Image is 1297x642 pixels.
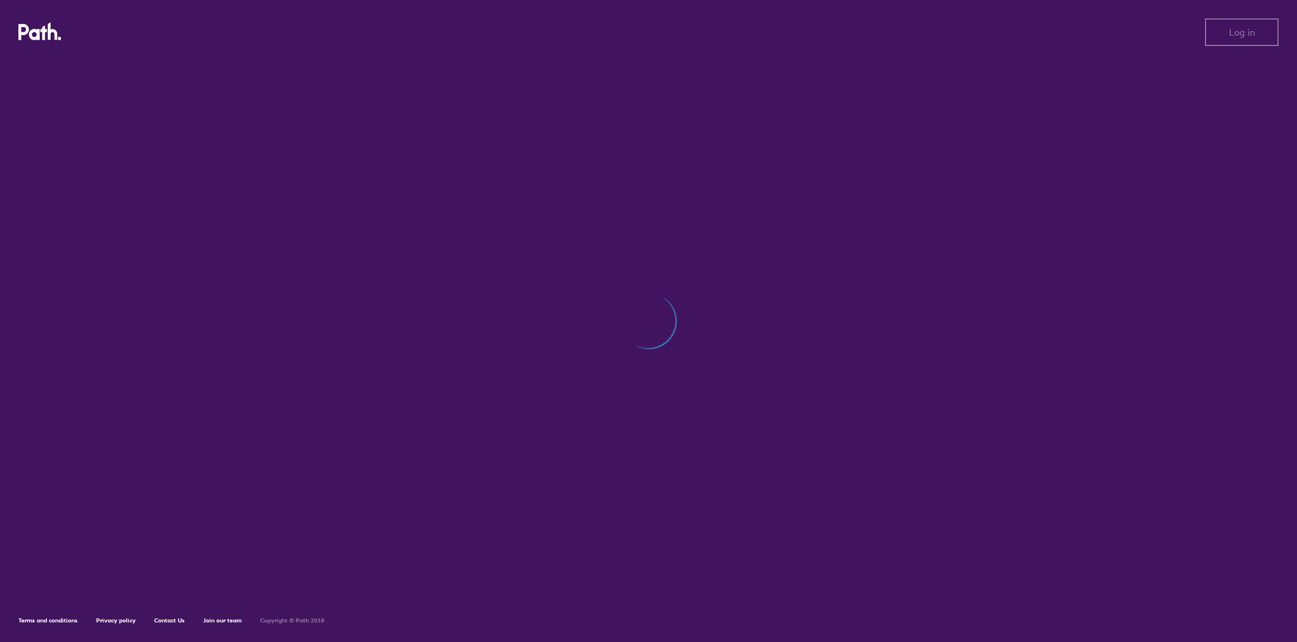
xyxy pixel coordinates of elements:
a: Join our team [203,617,242,624]
h6: Copyright © Path 2018 [260,617,325,624]
a: Privacy policy [96,617,136,624]
span: Log in [1229,27,1255,37]
button: Log in [1205,18,1279,46]
a: Contact Us [154,617,185,624]
a: Terms and conditions [18,617,78,624]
